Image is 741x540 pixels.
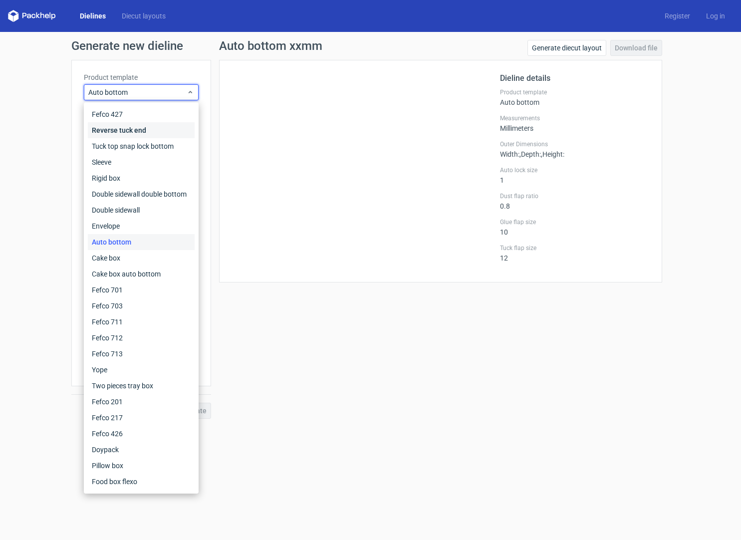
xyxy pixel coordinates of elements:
div: Fefco 426 [88,426,195,442]
div: Fefco 701 [88,282,195,298]
div: Millimeters [500,114,650,132]
div: Envelope [88,218,195,234]
div: Fefco 713 [88,346,195,362]
div: Yope [88,362,195,378]
div: Sleeve [88,154,195,170]
a: Log in [698,11,733,21]
div: Fefco 201 [88,394,195,410]
label: Dust flap ratio [500,192,650,200]
div: Cake box [88,250,195,266]
h1: Auto bottom xxmm [219,40,322,52]
div: 1 [500,166,650,184]
div: Fefco 427 [88,106,195,122]
h2: Dieline details [500,72,650,84]
div: 12 [500,244,650,262]
span: Width : [500,150,519,158]
div: Fefco 712 [88,330,195,346]
div: Tuck top snap lock bottom [88,138,195,154]
div: Fefco 703 [88,298,195,314]
a: Generate diecut layout [527,40,606,56]
div: Two pieces tray box [88,378,195,394]
div: Doypack [88,442,195,458]
h1: Generate new dieline [71,40,670,52]
a: Diecut layouts [114,11,174,21]
label: Tuck flap size [500,244,650,252]
label: Outer Dimensions [500,140,650,148]
span: , Depth : [519,150,541,158]
div: Pillow box [88,458,195,474]
label: Measurements [500,114,650,122]
div: 10 [500,218,650,236]
div: 0.8 [500,192,650,210]
div: Food box flexo [88,474,195,490]
label: Product template [84,72,199,82]
span: Auto bottom [88,87,187,97]
div: Double sidewall double bottom [88,186,195,202]
div: Auto bottom [500,88,650,106]
div: Fefco 217 [88,410,195,426]
label: Product template [500,88,650,96]
div: Cake box auto bottom [88,266,195,282]
span: , Height : [541,150,564,158]
a: Dielines [72,11,114,21]
div: Auto bottom [88,234,195,250]
label: Auto lock size [500,166,650,174]
div: Fefco 711 [88,314,195,330]
a: Register [657,11,698,21]
label: Glue flap size [500,218,650,226]
div: Rigid box [88,170,195,186]
div: Double sidewall [88,202,195,218]
div: Reverse tuck end [88,122,195,138]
